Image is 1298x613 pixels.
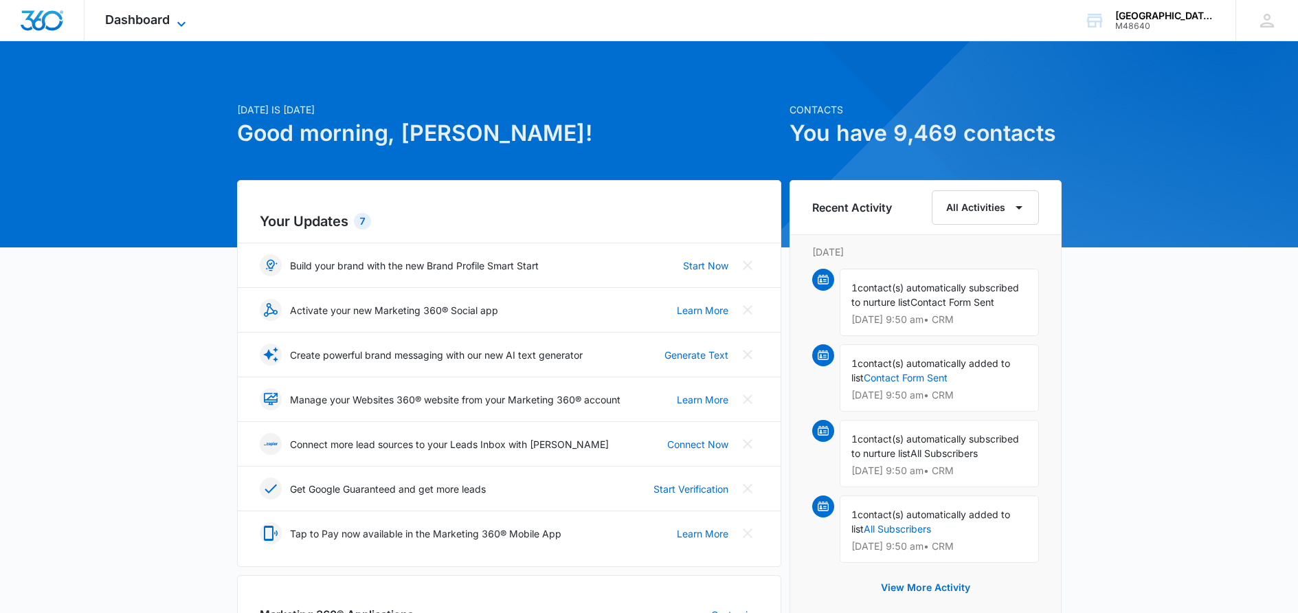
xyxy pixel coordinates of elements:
[737,344,759,366] button: Close
[737,478,759,500] button: Close
[790,117,1062,150] h1: You have 9,469 contacts
[290,258,539,273] p: Build your brand with the new Brand Profile Smart Start
[851,542,1027,551] p: [DATE] 9:50 am • CRM
[812,199,892,216] h6: Recent Activity
[667,437,728,452] a: Connect Now
[737,299,759,321] button: Close
[1115,10,1216,21] div: account name
[851,433,858,445] span: 1
[1115,21,1216,31] div: account id
[851,466,1027,476] p: [DATE] 9:50 am • CRM
[910,296,994,308] span: Contact Form Sent
[260,211,759,232] h2: Your Updates
[105,12,170,27] span: Dashboard
[851,509,858,520] span: 1
[851,315,1027,324] p: [DATE] 9:50 am • CRM
[737,254,759,276] button: Close
[237,117,781,150] h1: Good morning, [PERSON_NAME]!
[864,372,948,383] a: Contact Form Sent
[664,348,728,362] a: Generate Text
[932,190,1039,225] button: All Activities
[812,245,1039,259] p: [DATE]
[737,388,759,410] button: Close
[790,102,1062,117] p: Contacts
[851,357,858,369] span: 1
[290,303,498,317] p: Activate your new Marketing 360® Social app
[851,282,858,293] span: 1
[290,526,561,541] p: Tap to Pay now available in the Marketing 360® Mobile App
[290,392,620,407] p: Manage your Websites 360® website from your Marketing 360® account
[683,258,728,273] a: Start Now
[290,437,609,452] p: Connect more lead sources to your Leads Inbox with [PERSON_NAME]
[354,213,371,230] div: 7
[737,522,759,544] button: Close
[677,392,728,407] a: Learn More
[851,282,1019,308] span: contact(s) automatically subscribed to nurture list
[864,523,931,535] a: All Subscribers
[290,348,583,362] p: Create powerful brand messaging with our new AI text generator
[290,482,486,496] p: Get Google Guaranteed and get more leads
[910,447,978,459] span: All Subscribers
[851,390,1027,400] p: [DATE] 9:50 am • CRM
[851,509,1010,535] span: contact(s) automatically added to list
[737,433,759,455] button: Close
[851,433,1019,459] span: contact(s) automatically subscribed to nurture list
[237,102,781,117] p: [DATE] is [DATE]
[677,303,728,317] a: Learn More
[677,526,728,541] a: Learn More
[851,357,1010,383] span: contact(s) automatically added to list
[653,482,728,496] a: Start Verification
[867,571,984,604] button: View More Activity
